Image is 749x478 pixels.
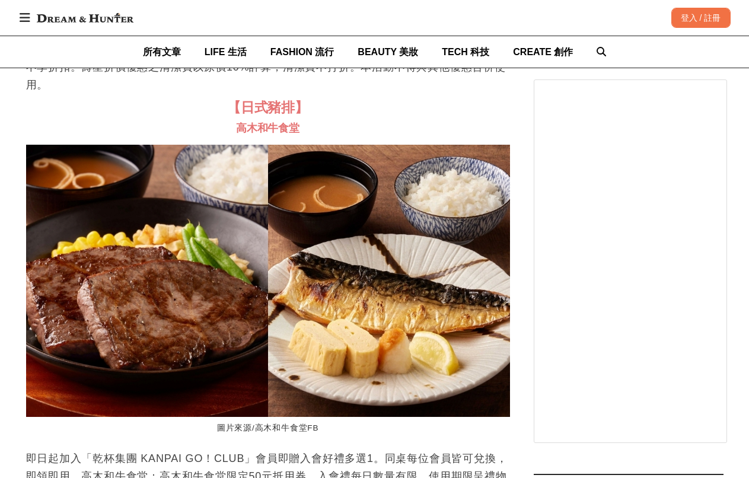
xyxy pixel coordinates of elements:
a: 所有文章 [143,36,181,68]
span: 高木和牛食堂 [236,122,299,134]
span: 所有文章 [143,47,181,57]
span: TECH 科技 [442,47,489,57]
figcaption: 圖片來源/高木和牛食堂FB [26,417,510,440]
span: 【日式豬排】 [227,100,308,115]
a: LIFE 生活 [205,36,247,68]
a: TECH 科技 [442,36,489,68]
a: BEAUTY 美妝 [358,36,418,68]
span: BEAUTY 美妝 [358,47,418,57]
img: Dream & Hunter [31,7,139,28]
img: 2025生日優惠餐廳，9月壽星優惠慶祝生日訂起來，當月壽星優惠&當日壽星免費一次看 [26,145,510,417]
a: CREATE 創作 [513,36,573,68]
span: CREATE 創作 [513,47,573,57]
span: FASHION 流行 [270,47,334,57]
a: FASHION 流行 [270,36,334,68]
div: 登入 / 註冊 [671,8,731,28]
span: LIFE 生活 [205,47,247,57]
